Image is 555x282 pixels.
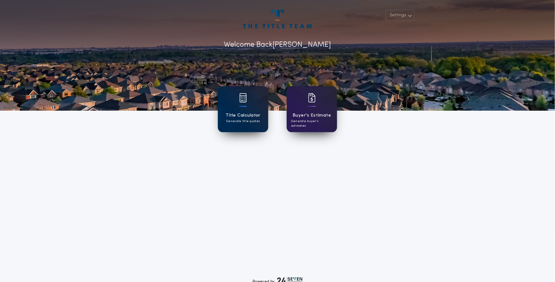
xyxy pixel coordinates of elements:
p: Welcome Back [PERSON_NAME] [224,39,331,50]
a: card iconTitle CalculatorGenerate title quotes [218,86,268,132]
img: account-logo [243,10,312,28]
p: Generate buyer's estimates [291,119,333,128]
h1: Buyer's Estimate [293,112,331,119]
button: Settings [386,10,415,21]
h1: Title Calculator [226,112,261,119]
a: card iconBuyer's EstimateGenerate buyer's estimates [287,86,337,132]
p: Generate title quotes [226,119,260,124]
img: card icon [308,93,316,102]
img: card icon [239,93,247,102]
